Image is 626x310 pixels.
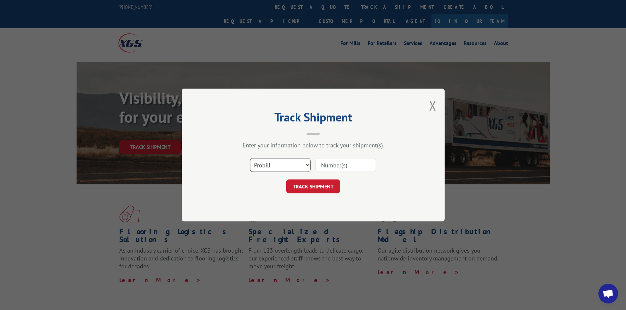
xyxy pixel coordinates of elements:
[429,97,436,114] button: Close modal
[315,158,376,172] input: Number(s)
[215,141,412,149] div: Enter your information below to track your shipment(s).
[598,284,618,303] div: Open chat
[215,113,412,125] h2: Track Shipment
[286,179,340,193] button: TRACK SHIPMENT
